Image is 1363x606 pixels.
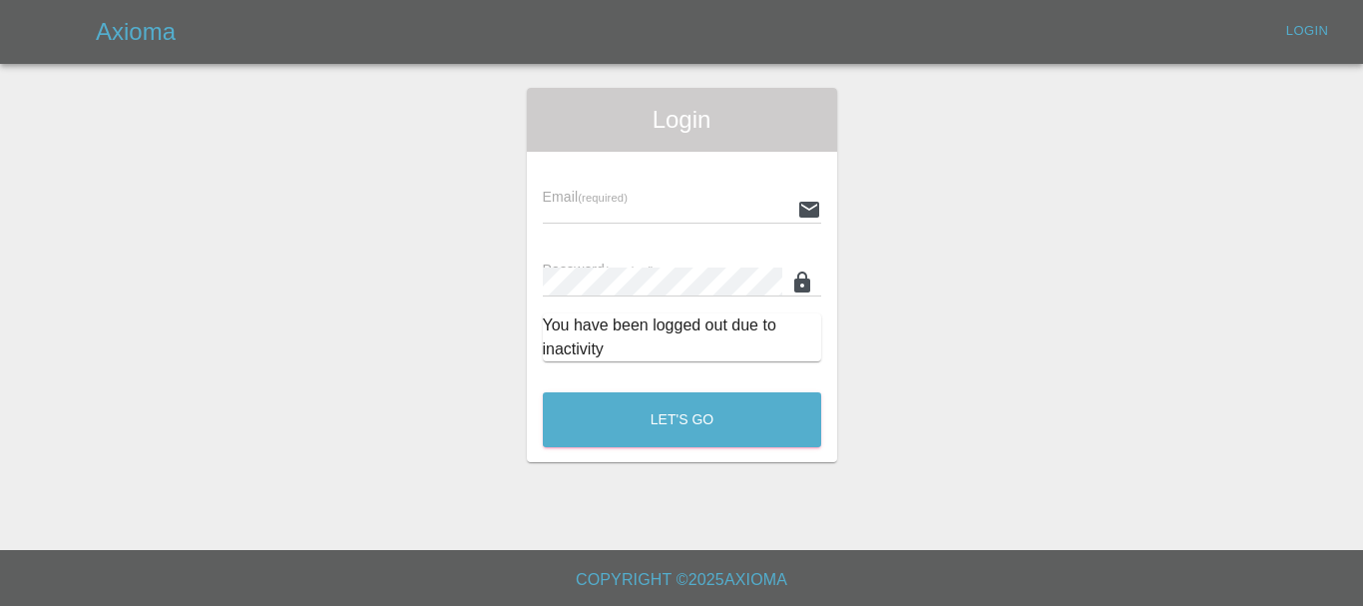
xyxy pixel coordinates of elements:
[543,104,821,136] span: Login
[543,262,655,278] span: Password
[543,313,821,361] div: You have been logged out due to inactivity
[1275,16,1339,47] a: Login
[578,192,628,204] small: (required)
[543,392,821,447] button: Let's Go
[96,16,176,48] h5: Axioma
[16,566,1347,594] h6: Copyright © 2025 Axioma
[605,265,655,277] small: (required)
[543,189,628,205] span: Email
